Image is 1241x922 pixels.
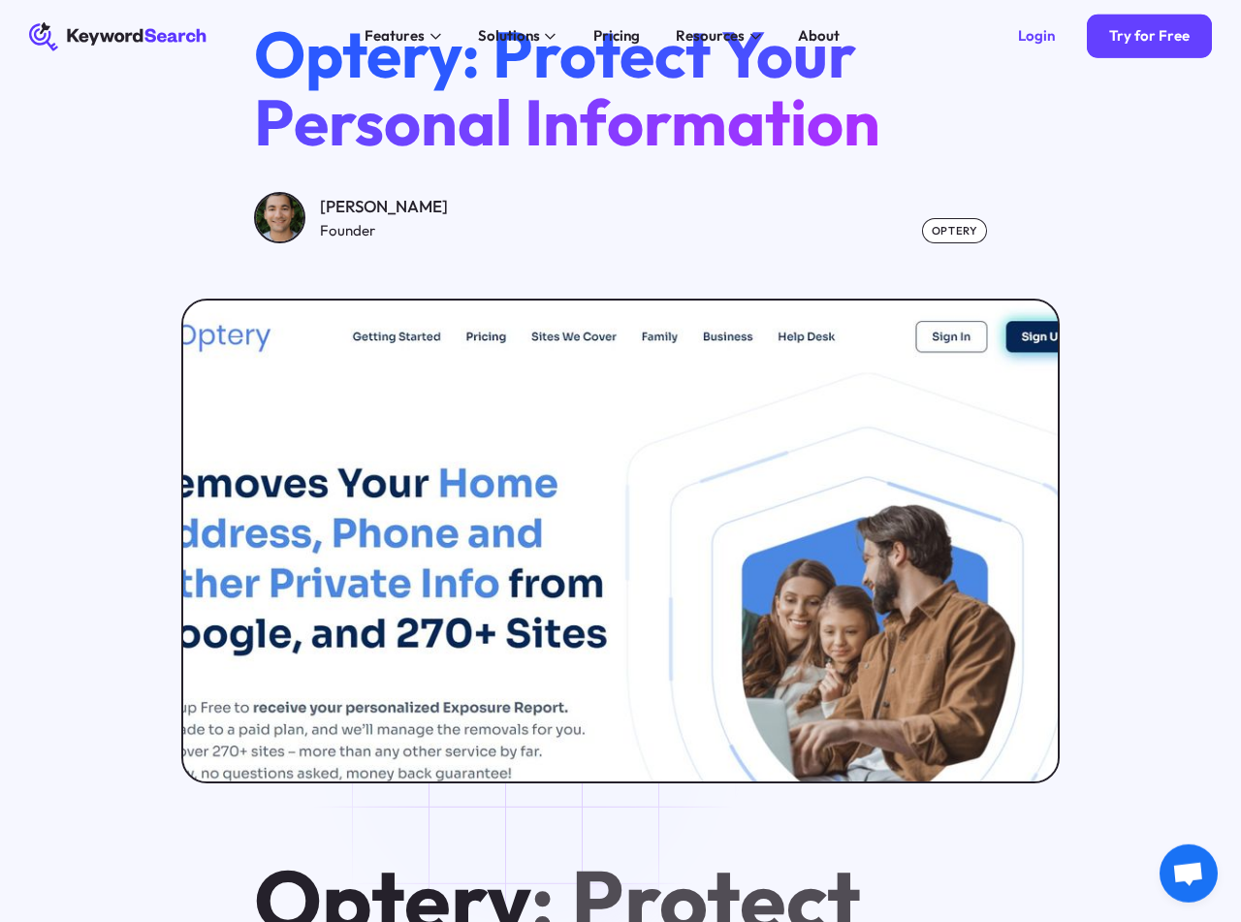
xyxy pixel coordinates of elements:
[320,220,448,242] div: Founder
[478,25,540,48] div: Solutions
[254,14,880,162] span: Optery: Protect Your Personal Information
[582,22,651,51] a: Pricing
[798,25,840,48] div: About
[922,218,986,243] div: optery
[593,25,640,48] div: Pricing
[1160,844,1218,903] a: Open chat
[787,22,851,51] a: About
[676,25,745,48] div: Resources
[1018,27,1055,46] div: Login
[365,25,425,48] div: Features
[1109,27,1190,46] div: Try for Free
[320,194,448,220] div: [PERSON_NAME]
[1087,15,1211,58] a: Try for Free
[996,15,1076,58] a: Login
